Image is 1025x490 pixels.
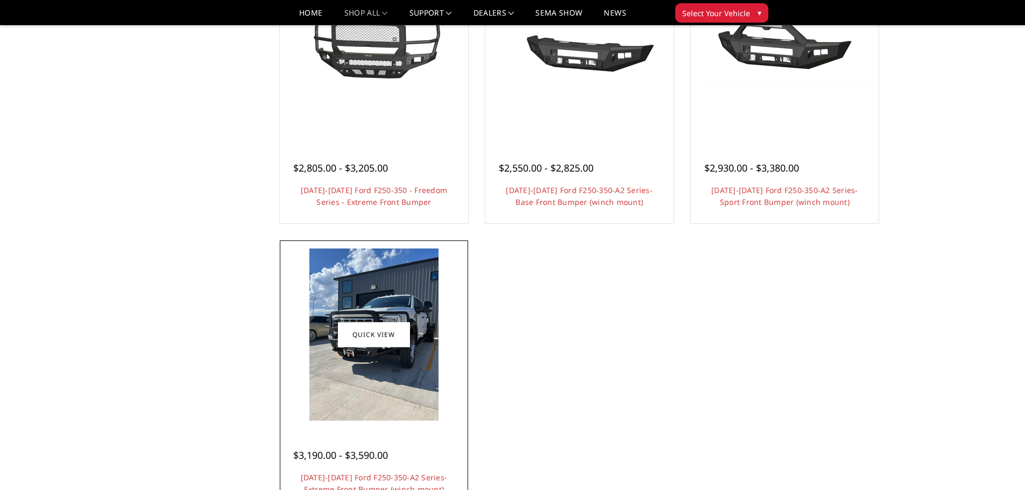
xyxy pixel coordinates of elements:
span: $3,190.00 - $3,590.00 [293,449,388,461]
a: SEMA Show [535,9,582,25]
button: Select Your Vehicle [675,3,768,23]
iframe: Chat Widget [971,438,1025,490]
a: 2023-2025 Ford F250-350-A2 Series-Extreme Front Bumper (winch mount) 2023-2025 Ford F250-350-A2 S... [282,243,465,426]
span: ▾ [758,7,761,18]
span: $2,550.00 - $2,825.00 [499,161,593,174]
a: Home [299,9,322,25]
a: News [604,9,626,25]
a: [DATE]-[DATE] Ford F250-350-A2 Series-Base Front Bumper (winch mount) [506,185,653,207]
a: [DATE]-[DATE] Ford F250-350 - Freedom Series - Extreme Front Bumper [301,185,447,207]
a: Quick view [338,322,410,347]
a: shop all [344,9,388,25]
span: Select Your Vehicle [682,8,750,19]
a: Support [409,9,452,25]
span: $2,930.00 - $3,380.00 [704,161,799,174]
a: Dealers [473,9,514,25]
img: 2023-2025 Ford F250-350-A2 Series-Extreme Front Bumper (winch mount) [309,248,439,421]
span: $2,805.00 - $3,205.00 [293,161,388,174]
a: [DATE]-[DATE] Ford F250-350-A2 Series-Sport Front Bumper (winch mount) [711,185,858,207]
